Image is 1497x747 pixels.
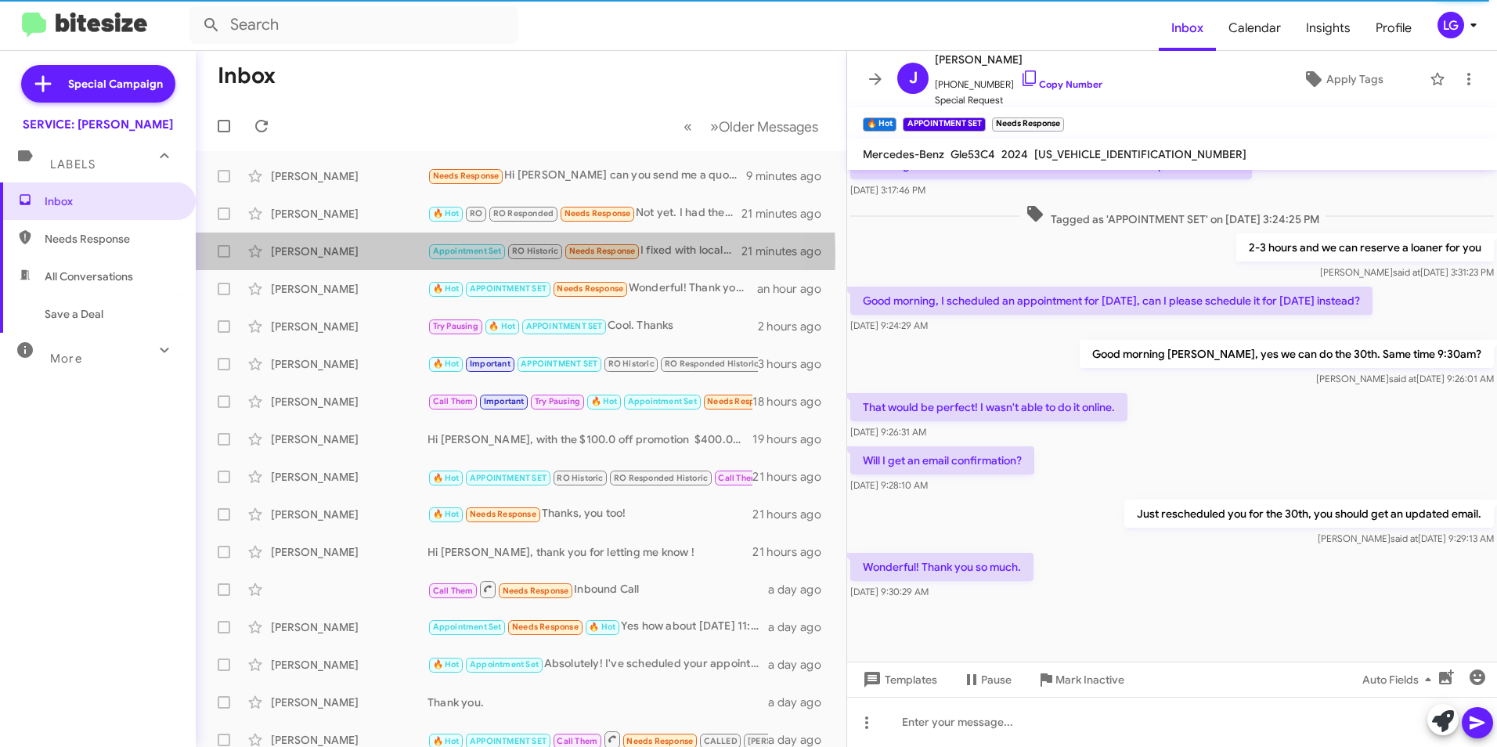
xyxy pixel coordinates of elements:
[1080,340,1494,368] p: Good morning [PERSON_NAME], yes we can do the 30th. Same time 9:30am?
[569,246,636,256] span: Needs Response
[271,206,427,222] div: [PERSON_NAME]
[992,117,1064,132] small: Needs Response
[1363,5,1424,51] a: Profile
[752,507,834,522] div: 21 hours ago
[1393,266,1420,278] span: said at
[674,110,702,143] button: Previous
[21,65,175,103] a: Special Campaign
[1034,147,1246,161] span: [US_VEHICLE_IDENTIFICATION_NUMBER]
[1024,666,1137,694] button: Mark Inactive
[951,147,995,161] span: Gle53C4
[557,736,597,746] span: Call Them
[271,244,427,259] div: [PERSON_NAME]
[614,473,708,483] span: RO Responded Historic
[521,359,597,369] span: APPOINTMENT SET
[768,695,834,710] div: a day ago
[427,204,741,222] div: Not yet. I had the drivers door repaired and now we can't open the door. My wife was trapped insi...
[433,208,460,218] span: 🔥 Hot
[758,319,834,334] div: 2 hours ago
[626,736,693,746] span: Needs Response
[470,659,539,669] span: Appointment Set
[427,392,752,410] div: Yes that's correct
[433,396,474,406] span: Call Them
[271,356,427,372] div: [PERSON_NAME]
[675,110,828,143] nav: Page navigation example
[512,246,558,256] span: RO Historic
[935,92,1102,108] span: Special Request
[565,208,631,218] span: Needs Response
[45,269,133,284] span: All Conversations
[427,695,768,710] div: Thank you.
[752,431,834,447] div: 19 hours ago
[427,655,768,673] div: Absolutely! I've scheduled your appointment for [DATE] at 12:30 PM. Please let me know if you nee...
[271,168,427,184] div: [PERSON_NAME]
[427,431,752,447] div: Hi [PERSON_NAME], with the $100.0 off promotion $400.00~
[493,208,554,218] span: RO Responded
[1159,5,1216,51] span: Inbox
[433,736,460,746] span: 🔥 Hot
[1293,5,1363,51] a: Insights
[433,321,478,331] span: Try Pausing
[1124,500,1494,528] p: Just rescheduled you for the 30th, you should get an updated email.
[427,579,768,599] div: Inbound Call
[589,622,615,632] span: 🔥 Hot
[427,505,752,523] div: Thanks, you too!
[863,147,944,161] span: Mercedes-Benz
[526,321,603,331] span: APPOINTMENT SET
[850,446,1034,475] p: Will I get an email confirmation?
[557,473,603,483] span: RO Historic
[768,619,834,635] div: a day ago
[427,242,741,260] div: I fixed with local tire store thank you
[1236,233,1494,262] p: 2-3 hours and we can reserve a loaner for you
[758,356,834,372] div: 3 hours ago
[752,544,834,560] div: 21 hours ago
[271,619,427,635] div: [PERSON_NAME]
[470,359,510,369] span: Important
[1350,666,1450,694] button: Auto Fields
[470,208,482,218] span: RO
[427,317,758,335] div: Cool. Thanks
[484,396,525,406] span: Important
[707,396,774,406] span: Needs Response
[757,281,834,297] div: an hour ago
[1001,147,1028,161] span: 2024
[470,473,546,483] span: APPOINTMENT SET
[503,586,569,596] span: Needs Response
[535,396,580,406] span: Try Pausing
[935,69,1102,92] span: [PHONE_NUMBER]
[850,184,925,196] span: [DATE] 3:17:46 PM
[850,393,1127,421] p: That would be perfect! I wasn't able to do it online.
[863,117,896,132] small: 🔥 Hot
[719,118,818,135] span: Older Messages
[433,509,460,519] span: 🔥 Hot
[935,50,1102,69] span: [PERSON_NAME]
[741,244,834,259] div: 21 minutes ago
[1318,532,1494,544] span: [PERSON_NAME] [DATE] 9:29:13 AM
[470,736,546,746] span: APPOINTMENT SET
[850,479,928,491] span: [DATE] 9:28:10 AM
[271,507,427,522] div: [PERSON_NAME]
[768,582,834,597] div: a day ago
[950,666,1024,694] button: Pause
[909,66,918,91] span: J
[981,666,1012,694] span: Pause
[1362,666,1437,694] span: Auto Fields
[850,426,926,438] span: [DATE] 9:26:31 AM
[433,659,460,669] span: 🔥 Hot
[557,283,623,294] span: Needs Response
[1263,65,1422,93] button: Apply Tags
[433,622,502,632] span: Appointment Set
[50,157,96,171] span: Labels
[433,473,460,483] span: 🔥 Hot
[1424,12,1480,38] button: LG
[45,193,178,209] span: Inbox
[741,206,834,222] div: 21 minutes ago
[752,394,834,410] div: 18 hours ago
[68,76,163,92] span: Special Campaign
[433,586,474,596] span: Call Them
[271,695,427,710] div: [PERSON_NAME]
[1216,5,1293,51] a: Calendar
[433,359,460,369] span: 🔥 Hot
